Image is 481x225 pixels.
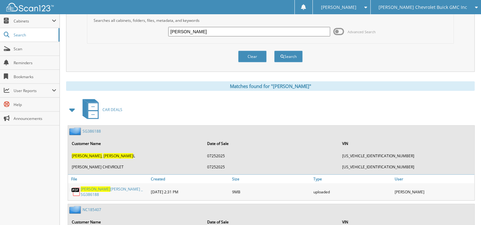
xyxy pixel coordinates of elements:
[149,175,231,183] a: Created
[348,29,376,34] span: Advanced Search
[14,74,56,79] span: Bookmarks
[231,175,312,183] a: Size
[14,32,55,38] span: Search
[69,127,83,135] img: folder2.png
[102,107,122,112] span: CAR DEALS
[204,137,339,150] th: Date of Sale
[69,151,203,161] td: L
[312,175,393,183] a: Type
[79,97,122,122] a: CAR DEALS
[14,18,52,24] span: Cabinets
[312,185,393,199] div: uploaded
[204,162,339,172] td: 07252025
[339,162,474,172] td: [US_VEHICLE_IDENTIFICATION_NUMBER]
[14,116,56,121] span: Announcements
[72,153,102,159] span: [PERSON_NAME],
[66,81,475,91] div: Matches found for "[PERSON_NAME]"
[321,5,356,9] span: [PERSON_NAME]
[379,5,467,9] span: [PERSON_NAME] Chevrolet Buick GMC Inc
[393,175,474,183] a: User
[81,186,148,197] a: [PERSON_NAME][PERSON_NAME] _ SG386188
[339,137,474,150] th: VIN
[14,46,56,52] span: Scan
[339,151,474,161] td: [US_VEHICLE_IDENTIFICATION_NUMBER]
[71,187,81,197] img: PDF.png
[69,137,203,150] th: Customer Name
[238,51,267,62] button: Clear
[90,18,451,23] div: Searches all cabinets, folders, files, metadata, and keywords
[204,151,339,161] td: 07252025
[6,3,54,11] img: scan123-logo-white.svg
[393,185,474,199] div: [PERSON_NAME]
[68,175,149,183] a: File
[69,206,83,214] img: folder2.png
[83,128,101,134] a: SG386188
[449,195,481,225] iframe: Chat Widget
[14,60,56,66] span: Reminders
[231,185,312,199] div: 9MB
[14,102,56,107] span: Help
[274,51,303,62] button: Search
[69,162,203,172] td: [PERSON_NAME] CHEVROLET
[103,153,133,159] span: [PERSON_NAME]
[81,186,110,192] span: [PERSON_NAME]
[14,88,52,93] span: User Reports
[83,207,101,212] a: NC185407
[149,185,231,199] div: [DATE] 2:31 PM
